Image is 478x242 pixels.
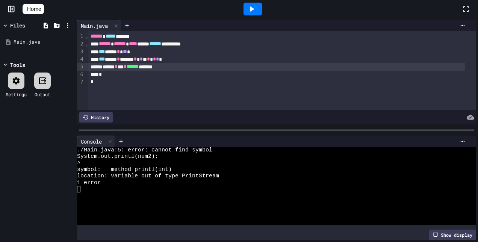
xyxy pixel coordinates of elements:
[77,78,85,86] div: 7
[77,33,85,40] div: 1
[77,136,115,147] div: Console
[6,91,27,98] div: Settings
[77,138,106,145] div: Console
[77,153,158,160] span: System.out.printl(num2);
[77,173,219,179] span: location: variable out of type PrintStream
[79,112,113,123] div: History
[77,20,121,31] div: Main.java
[77,48,85,56] div: 3
[77,180,101,186] span: 1 error
[27,5,41,13] span: Home
[14,38,72,46] div: Main.java
[35,91,50,98] div: Output
[85,41,88,47] span: Fold line
[77,40,85,48] div: 2
[77,166,172,173] span: symbol: method printl(int)
[429,230,476,240] div: Show display
[85,33,88,39] span: Fold line
[77,160,80,166] span: ^
[77,56,85,63] div: 4
[77,63,85,71] div: 5
[77,71,85,79] div: 6
[10,21,25,29] div: Files
[10,61,25,69] div: Tools
[77,22,112,30] div: Main.java
[77,147,212,153] span: ./Main.java:5: error: cannot find symbol
[23,4,44,14] a: Home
